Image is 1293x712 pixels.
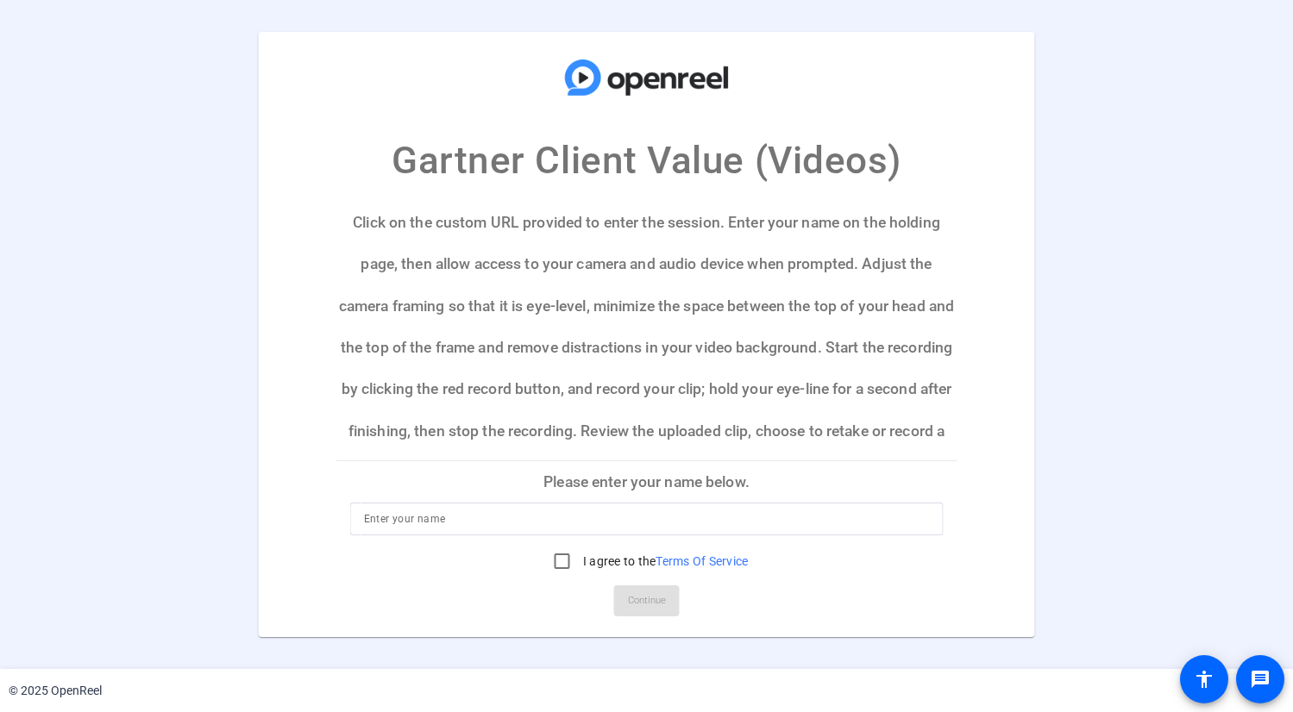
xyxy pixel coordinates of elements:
[392,132,901,189] p: Gartner Client Value (Videos)
[1194,669,1215,690] mat-icon: accessibility
[9,682,102,700] div: © 2025 OpenReel
[580,553,749,570] label: I agree to the
[561,49,733,106] img: company-logo
[336,461,957,503] p: Please enter your name below.
[656,554,748,568] a: Terms Of Service
[364,509,930,529] input: Enter your name
[336,202,957,460] p: Click on the custom URL provided to enter the session. Enter your name on the holding page, then ...
[1250,669,1271,690] mat-icon: message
